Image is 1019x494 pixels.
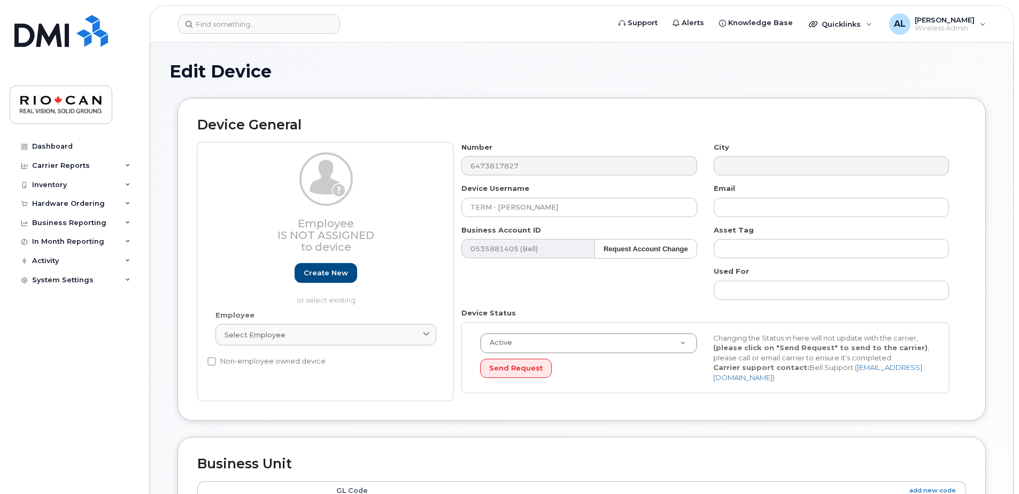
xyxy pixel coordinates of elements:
[714,142,729,152] label: City
[461,183,529,194] label: Device Username
[215,324,436,345] a: Select employee
[215,218,436,253] h3: Employee
[207,355,326,368] label: Non-employee owned device
[705,333,938,383] div: Changing the Status in here will not update with the carrier, , please call or email carrier to e...
[480,359,552,379] button: Send Request
[714,266,749,276] label: Used For
[713,343,928,352] strong: (please click on "Send Request" to send to the carrier)
[604,245,688,253] strong: Request Account Change
[197,457,966,472] h2: Business Unit
[483,338,512,348] span: Active
[714,225,754,235] label: Asset Tag
[595,239,697,259] button: Request Account Change
[277,229,374,242] span: Is not assigned
[197,118,966,133] h2: Device General
[225,330,285,340] span: Select employee
[215,310,254,320] label: Employee
[461,308,516,318] label: Device Status
[207,357,216,366] input: Non-employee owned device
[461,225,541,235] label: Business Account ID
[295,263,357,283] a: Create new
[169,62,994,81] h1: Edit Device
[713,363,922,382] a: [EMAIL_ADDRESS][DOMAIN_NAME]
[714,183,735,194] label: Email
[215,295,436,305] p: or select existing
[481,334,697,353] a: Active
[461,142,492,152] label: Number
[713,363,809,372] strong: Carrier support contact:
[300,241,351,253] span: to device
